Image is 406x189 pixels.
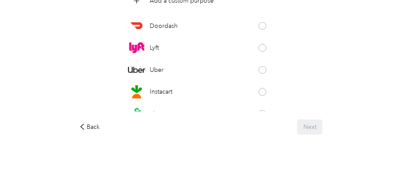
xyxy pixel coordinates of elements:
p: Instacart [150,87,172,96]
iframe: Everlance-gr Chat Button Frame [357,140,406,189]
p: Lyft [150,43,159,52]
div: Back [79,122,100,132]
p: Doordash [150,21,178,30]
p: Shipt [150,109,164,118]
p: Uber [150,65,164,74]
